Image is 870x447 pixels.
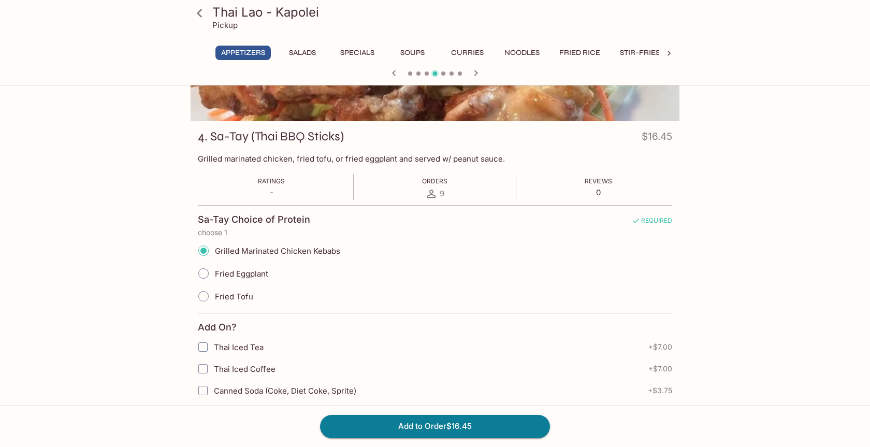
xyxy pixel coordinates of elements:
[648,386,672,395] span: + $3.75
[444,46,490,60] button: Curries
[212,20,238,30] p: Pickup
[554,46,606,60] button: Fried Rice
[632,217,672,228] span: REQUIRED
[440,189,444,198] span: 9
[198,214,310,225] h4: Sa-Tay Choice of Protein
[648,365,672,373] span: + $7.00
[214,364,275,374] span: Thai Iced Coffee
[215,292,253,301] span: Fried Tofu
[258,188,285,197] p: -
[279,46,326,60] button: Salads
[648,343,672,351] span: + $7.00
[215,46,271,60] button: Appetizers
[212,4,675,20] h3: Thai Lao - Kapolei
[198,128,344,145] h3: 4. Sa-Tay (Thai BBQ Sticks)
[214,386,356,396] span: Canned Soda (Coke, Diet Coke, Sprite)
[334,46,381,60] button: Specials
[198,322,237,333] h4: Add On?
[499,46,545,60] button: Noodles
[422,177,447,185] span: Orders
[215,269,268,279] span: Fried Eggplant
[258,177,285,185] span: Ratings
[585,188,612,197] p: 0
[198,154,672,164] p: Grilled marinated chicken, fried tofu, or fried eggplant and served w/ peanut sauce.
[320,415,550,438] button: Add to Order$16.45
[614,46,665,60] button: Stir-Fries
[389,46,436,60] button: Soups
[642,128,672,149] h4: $16.45
[214,342,264,352] span: Thai Iced Tea
[585,177,612,185] span: Reviews
[215,246,340,256] span: Grilled Marinated Chicken Kebabs
[198,228,672,237] p: choose 1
